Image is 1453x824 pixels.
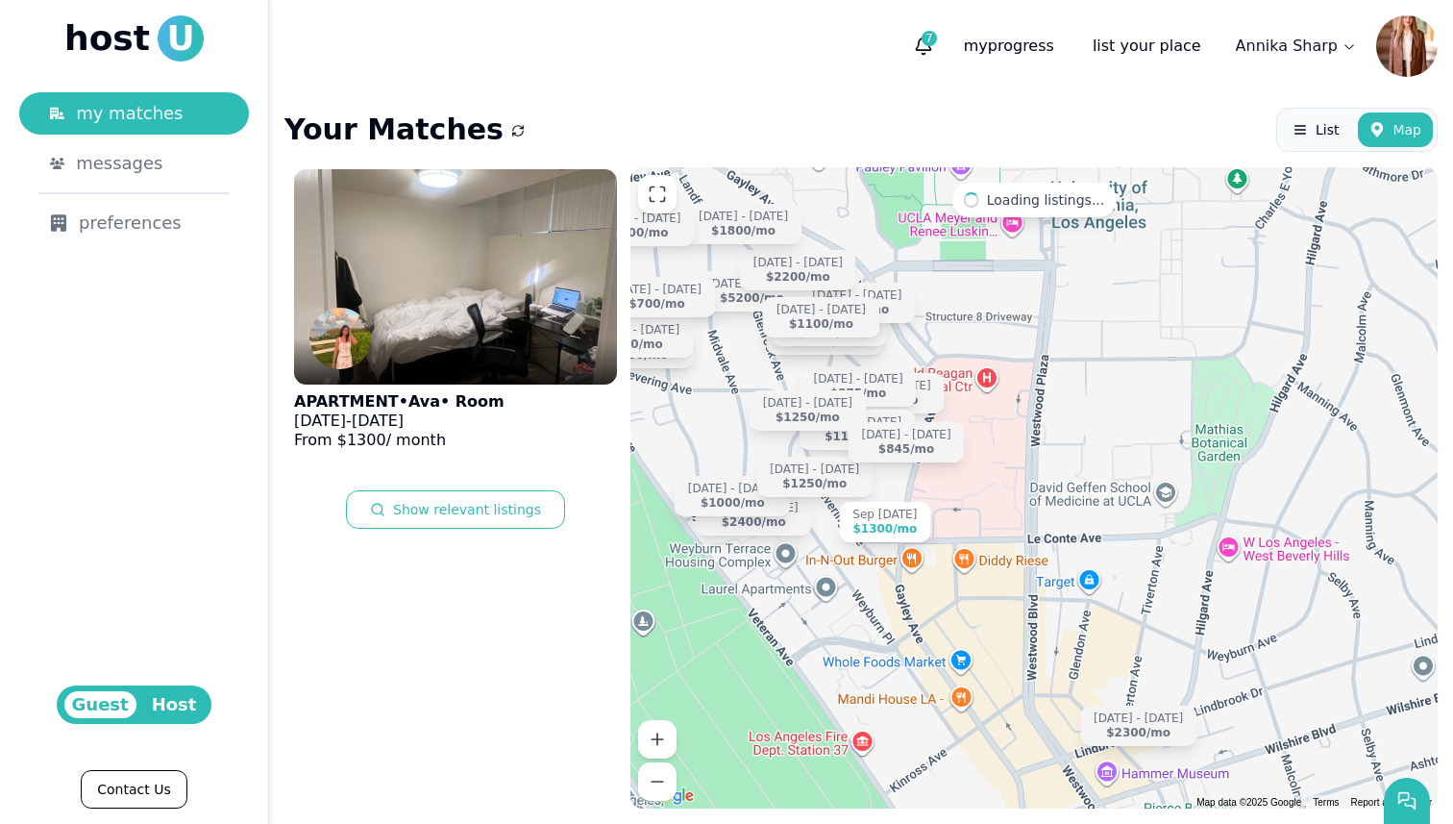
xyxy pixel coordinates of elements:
[987,190,1105,210] span: Loading listings...
[284,160,627,467] a: APARTMENTAva Adlao avatarAPARTMENT•Ava• Room[DATE]-[DATE]From $1300/ month
[793,335,857,349] div: $1000 /mo
[922,31,937,46] span: 7
[854,392,919,407] div: $2250 /mo
[1106,726,1170,740] div: $2300 /mo
[711,223,776,237] div: $1800 /mo
[878,441,935,456] div: $845 /mo
[763,395,852,410] div: [DATE] - [DATE]
[612,283,702,297] div: [DATE] - [DATE]
[352,412,404,430] span: [DATE]
[1077,27,1217,65] a: list your place
[64,15,204,62] a: hostU
[294,412,505,431] p: -
[628,297,685,312] div: $700 /mo
[1351,797,1432,808] a: Report a map error
[964,37,988,55] span: my
[852,507,917,521] div: Sep [DATE]
[144,691,205,718] span: Host
[309,308,371,369] img: Ava Adlao avatar
[19,142,249,185] a: messages
[688,481,777,495] div: [DATE] - [DATE]
[776,410,840,424] div: $1250 /mo
[638,762,677,801] button: Zoom out
[1392,120,1421,139] span: Map
[948,27,1070,65] p: progress
[50,210,218,237] div: preferences
[1224,27,1368,65] a: Annika Sharp
[766,270,830,285] div: $2200 /mo
[813,372,902,387] div: [DATE] - [DATE]
[1196,797,1301,808] span: Map data ©2025 Google
[797,325,861,339] div: $1100 /mo
[789,316,853,331] div: $1100 /mo
[635,784,699,809] img: Google
[906,29,941,63] button: 7
[638,720,677,759] button: Zoom in
[1236,35,1338,58] p: Annika Sharp
[294,412,346,430] span: [DATE]
[604,226,669,240] div: $7000 /mo
[346,490,565,529] button: Show relevant listings
[812,288,901,303] div: [DATE] - [DATE]
[1313,797,1339,808] a: Terms (opens in new tab)
[294,169,617,385] img: APARTMENT
[76,150,162,177] span: messages
[1358,112,1433,147] button: Map
[638,175,677,213] button: Enter fullscreen
[1094,712,1183,726] div: [DATE] - [DATE]
[862,427,951,441] div: [DATE] - [DATE]
[830,387,887,401] div: $875 /mo
[603,347,668,362] div: $1800 /mo
[606,337,663,351] div: $850 /mo
[64,19,150,58] span: host
[294,431,505,450] p: From $ 1300 / month
[722,514,786,529] div: $2400 /mo
[76,100,183,127] span: my matches
[635,784,699,809] a: Open this area in Google Maps (opens a new window)
[852,521,917,536] div: $1300 /mo
[701,495,765,510] div: $1000 /mo
[158,15,204,62] span: U
[81,770,186,809] a: Contact Us
[720,291,784,306] div: $5200 /mo
[699,209,788,223] div: [DATE] - [DATE]
[753,256,843,270] div: [DATE] - [DATE]
[1316,120,1339,139] span: List
[64,691,136,718] span: Guest
[1376,15,1438,77] img: Annika Sharp avatar
[770,462,859,476] div: [DATE] - [DATE]
[825,429,889,443] div: $1195 /mo
[19,202,249,244] a: preferences
[19,92,249,135] a: my matches
[284,112,504,147] h1: Your Matches
[782,476,847,490] div: $1250 /mo
[590,322,679,337] div: [DATE] - [DATE]
[1281,112,1350,147] button: List
[591,212,680,226] div: [DATE] - [DATE]
[776,302,866,316] div: [DATE] - [DATE]
[707,277,797,291] div: [DATE] - [DATE]
[294,392,505,412] p: APARTMENT • Ava • Room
